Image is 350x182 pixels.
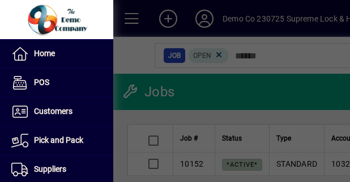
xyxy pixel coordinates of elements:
span: Customers [34,107,72,116]
span: Pick and Pack [34,136,83,145]
span: Suppliers [34,164,66,173]
a: Customers [6,98,113,126]
span: Home [34,49,55,58]
span: POS [34,78,49,87]
a: Pick and Pack [6,126,113,155]
a: Home [6,40,113,68]
a: POS [6,69,113,97]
